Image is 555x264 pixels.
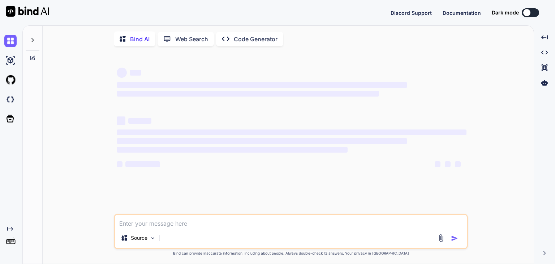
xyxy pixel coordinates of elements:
span: ‌ [445,161,451,167]
img: attachment [437,234,445,242]
img: githubLight [4,74,17,86]
p: Bind can provide inaccurate information, including about people. Always double-check its answers.... [114,251,468,256]
span: ‌ [117,68,127,78]
span: ‌ [125,161,160,167]
span: ‌ [117,147,348,153]
span: ‌ [117,138,407,144]
p: Code Generator [234,35,277,43]
span: ‌ [128,118,151,124]
p: Bind AI [130,35,150,43]
img: darkCloudIdeIcon [4,93,17,106]
span: ‌ [130,70,141,76]
img: chat [4,35,17,47]
p: Source [131,234,147,242]
span: Dark mode [492,9,519,16]
p: Web Search [175,35,208,43]
span: ‌ [117,116,125,125]
button: Documentation [443,9,481,17]
img: Bind AI [6,6,49,17]
span: ‌ [117,82,407,88]
span: ‌ [117,161,122,167]
img: ai-studio [4,54,17,67]
span: ‌ [117,129,466,135]
img: Pick Models [150,235,156,241]
img: icon [451,235,458,242]
span: Documentation [443,10,481,16]
span: ‌ [435,161,440,167]
span: Discord Support [391,10,432,16]
button: Discord Support [391,9,432,17]
span: ‌ [455,161,461,167]
span: ‌ [117,91,379,97]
